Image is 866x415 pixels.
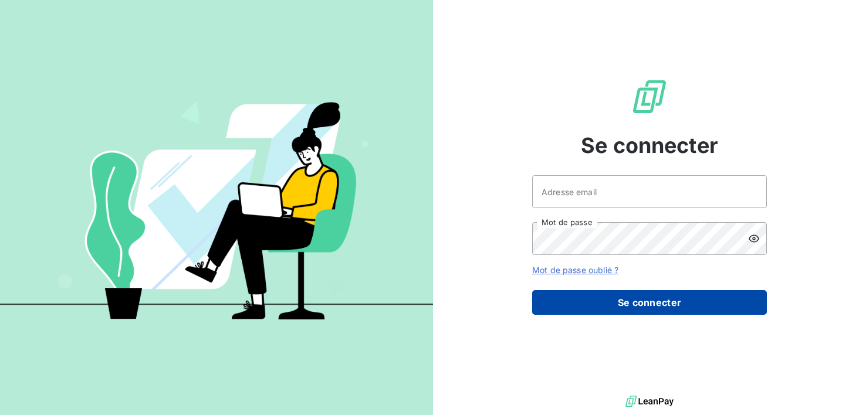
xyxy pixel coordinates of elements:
[631,78,668,115] img: Logo LeanPay
[581,130,718,161] span: Se connecter
[532,175,767,208] input: placeholder
[532,265,618,275] a: Mot de passe oublié ?
[532,290,767,315] button: Se connecter
[625,393,674,410] img: logo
